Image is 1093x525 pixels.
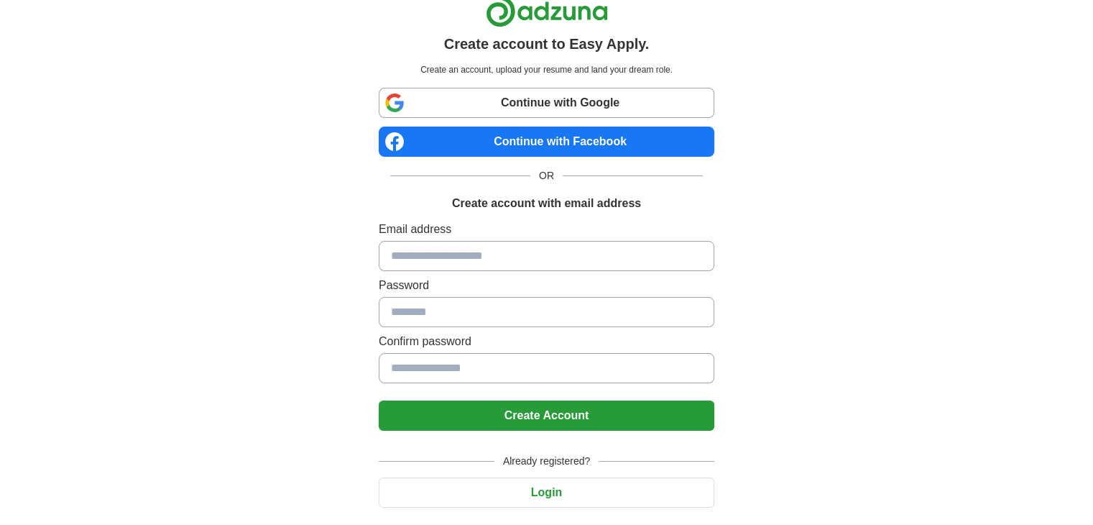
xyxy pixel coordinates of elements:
label: Password [379,277,714,294]
button: Login [379,478,714,508]
span: OR [530,168,563,183]
span: Already registered? [494,454,599,469]
a: Continue with Google [379,88,714,118]
p: Create an account, upload your resume and land your dream role. [382,63,711,76]
h1: Create account with email address [452,195,641,212]
h1: Create account to Easy Apply. [444,33,650,55]
label: Confirm password [379,333,714,350]
button: Create Account [379,401,714,431]
a: Continue with Facebook [379,127,714,157]
label: Email address [379,221,714,238]
a: Login [379,486,714,498]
